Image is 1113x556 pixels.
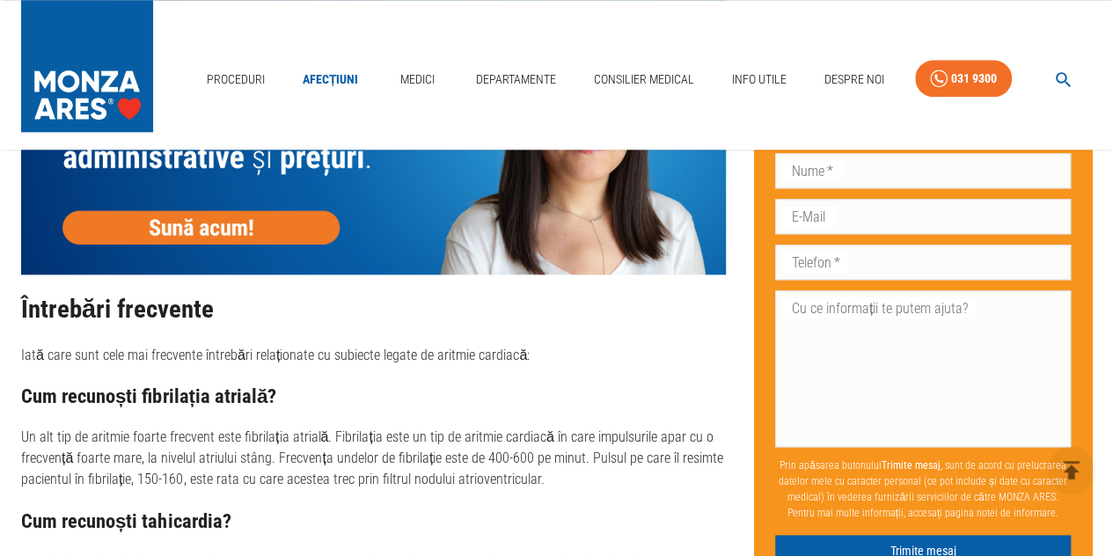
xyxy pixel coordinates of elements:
[21,385,726,407] h3: Cum recunoști fibrilația atrială?
[882,459,941,472] b: Trimite mesaj
[21,427,726,490] p: Un alt tip de aritmie foarte frecvent este fibrilația atrială. Fibrilația este un tip de aritmie ...
[1047,446,1095,494] button: delete
[725,62,794,98] a: Info Utile
[817,62,891,98] a: Despre Noi
[200,62,272,98] a: Proceduri
[775,450,1071,528] p: Prin apăsarea butonului , sunt de acord cu prelucrarea datelor mele cu caracter personal (ce pot ...
[587,62,701,98] a: Consilier Medical
[469,62,563,98] a: Departamente
[21,510,726,532] h3: Cum recunoști tahicardia?
[21,296,726,324] h2: Întrebări frecvente
[21,345,726,366] p: Iată care sunt cele mai frecvente întrebări relaționate cu subiecte legate de aritmie cardiacă:
[296,62,366,98] a: Afecțiuni
[389,62,445,98] a: Medici
[915,60,1012,98] a: 031 9300
[951,68,997,90] div: 031 9300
